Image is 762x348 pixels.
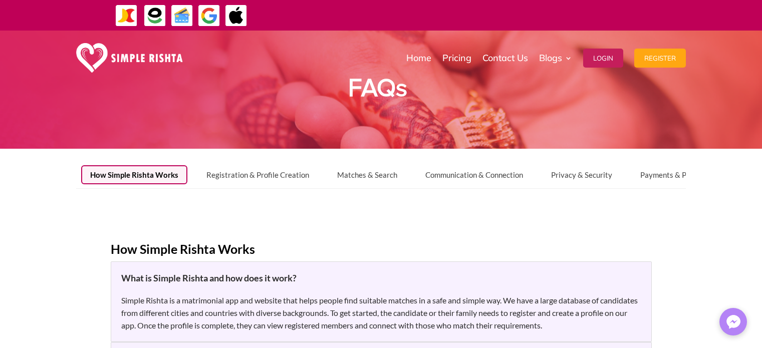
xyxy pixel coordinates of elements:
span: FAQs [348,76,407,102]
img: EasyPaisa-icon [144,5,166,27]
a: Contact Us [482,33,528,83]
button: Payments & Packages [631,165,722,184]
a: Blogs [539,33,572,83]
img: JazzCash-icon [115,5,138,27]
img: GooglePay-icon [198,5,220,27]
a: Register [634,33,686,83]
p: Simple Rishta is a matrimonial app and website that helps people find suitable matches in a safe ... [121,294,641,331]
button: Matches & Search [328,165,406,184]
img: Messenger [723,312,743,332]
a: Home [406,33,431,83]
button: How Simple Rishta Works [81,165,187,184]
button: Registration & Profile Creation [197,165,318,184]
img: ApplePay-icon [225,5,247,27]
a: Login [583,33,623,83]
img: Credit Cards [171,5,193,27]
h5: What is Simple Rishta and how does it work? [121,272,641,284]
a: Pricing [442,33,471,83]
button: Login [583,49,623,68]
button: Privacy & Security [542,165,621,184]
strong: How Simple Rishta Works [111,241,255,256]
button: Register [634,49,686,68]
button: Communication & Connection [416,165,532,184]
